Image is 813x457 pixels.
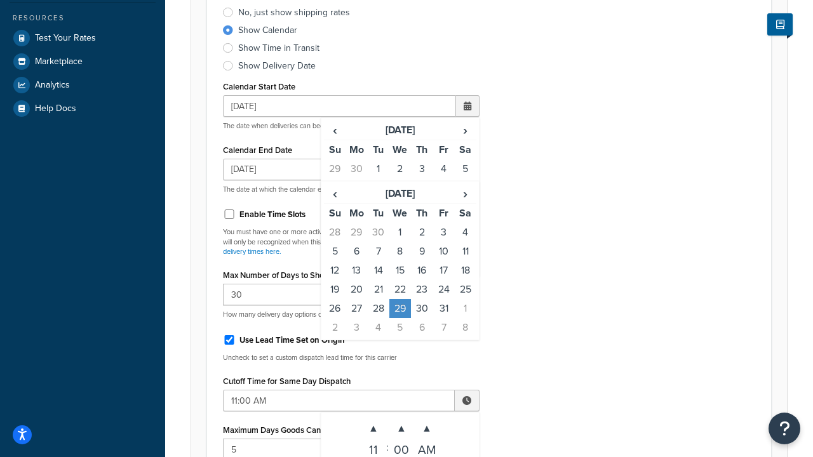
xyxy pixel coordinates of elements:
td: 2 [411,223,433,242]
div: AM [414,441,440,454]
td: 4 [433,159,454,178]
button: Show Help Docs [767,13,793,36]
div: Show Delivery Date [238,60,316,72]
th: Tu [368,140,389,160]
span: ‹ [325,121,345,139]
span: ▲ [361,416,386,441]
td: 9 [389,178,411,197]
td: 30 [411,299,433,318]
td: 31 [433,299,454,318]
td: 9 [411,242,433,261]
td: 29 [324,159,346,178]
p: You must have one or more active Time Slots applied to this carrier. Time slot settings will only... [223,227,480,256]
th: We [389,203,411,223]
td: 25 [455,280,476,299]
td: 5 [455,159,476,178]
td: 29 [389,299,411,318]
td: 17 [433,261,454,280]
th: Mo [346,203,367,223]
p: Uncheck to set a custom dispatch lead time for this carrier [223,353,480,362]
th: Th [411,203,433,223]
td: 5 [324,242,346,261]
th: Fr [433,140,454,160]
label: Maximum Days Goods Can Be in Transit [223,425,367,435]
td: 30 [346,159,367,178]
th: Fr [433,203,454,223]
th: Su [324,140,346,160]
td: 13 [346,261,367,280]
span: ▲ [414,416,440,441]
td: 18 [455,261,476,280]
td: 6 [411,318,433,337]
td: 6 [324,178,346,197]
td: 10 [433,242,454,261]
p: The date when deliveries can begin. Leave empty for all dates from [DATE] [223,121,480,131]
td: 3 [346,318,367,337]
td: 28 [368,299,389,318]
span: Help Docs [35,103,76,114]
td: 1 [389,223,411,242]
td: 3 [433,223,454,242]
td: 14 [368,261,389,280]
a: Analytics [10,74,156,96]
span: Analytics [35,80,70,91]
td: 6 [346,242,367,261]
label: Max Number of Days to Show [223,270,330,280]
th: We [389,140,411,160]
span: ‹ [325,185,345,202]
td: 5 [389,318,411,337]
td: 10 [411,178,433,197]
td: 1 [455,299,476,318]
td: 15 [389,261,411,280]
a: Set available days and pickup or delivery times here. [223,237,466,256]
span: Marketplace [35,56,83,67]
div: Resources [10,13,156,23]
td: 29 [346,223,367,242]
div: Show Calendar [238,24,297,37]
label: Cutoff Time for Same Day Dispatch [223,376,351,386]
span: Test Your Rates [35,33,96,44]
th: Su [324,203,346,223]
td: 20 [346,280,367,299]
button: Open Resource Center [769,413,800,444]
th: Th [411,140,433,160]
td: 7 [433,318,454,337]
td: 30 [368,223,389,242]
span: › [455,185,476,202]
td: 24 [433,280,454,299]
a: Test Your Rates [10,27,156,50]
td: 1 [368,159,389,178]
td: 8 [389,242,411,261]
td: 2 [389,159,411,178]
td: 4 [455,223,476,242]
td: 26 [324,299,346,318]
td: 19 [324,280,346,299]
div: 00 [389,441,414,454]
a: Help Docs [10,97,156,120]
td: 8 [368,178,389,197]
td: 2 [324,318,346,337]
td: 3 [411,159,433,178]
label: Use Lead Time Set on Origin [239,334,345,346]
div: Show Time in Transit [238,42,319,55]
label: Calendar End Date [223,145,292,155]
th: [DATE] [346,184,454,204]
span: › [455,121,476,139]
td: 11 [433,178,454,197]
td: 27 [346,299,367,318]
td: 21 [368,280,389,299]
th: Sa [455,140,476,160]
td: 23 [411,280,433,299]
div: No, just show shipping rates [238,6,350,19]
th: Sa [455,203,476,223]
p: How many delivery day options do you wish to show the customer [223,310,480,319]
td: 7 [368,242,389,261]
td: 7 [346,178,367,197]
span: ▲ [389,416,414,441]
th: Mo [346,140,367,160]
td: 12 [324,261,346,280]
td: 12 [455,178,476,197]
